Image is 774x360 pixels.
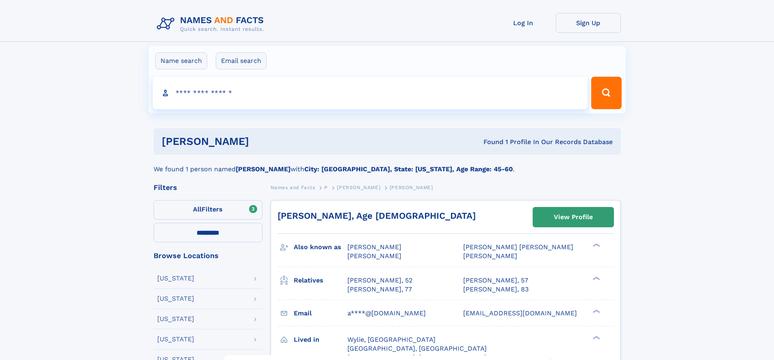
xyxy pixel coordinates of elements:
[278,211,476,221] a: [PERSON_NAME], Age [DEMOGRAPHIC_DATA]
[155,52,207,69] label: Name search
[591,77,621,109] button: Search Button
[347,285,412,294] a: [PERSON_NAME], 77
[591,308,601,314] div: ❯
[154,13,271,35] img: Logo Names and Facts
[324,182,328,192] a: P
[463,252,517,260] span: [PERSON_NAME]
[491,13,556,33] a: Log In
[347,336,436,343] span: Wylie, [GEOGRAPHIC_DATA]
[347,276,412,285] a: [PERSON_NAME], 52
[591,276,601,281] div: ❯
[294,333,347,347] h3: Lived in
[162,136,366,147] h1: [PERSON_NAME]
[556,13,621,33] a: Sign Up
[533,207,614,227] a: View Profile
[463,243,573,251] span: [PERSON_NAME] [PERSON_NAME]
[347,345,487,352] span: [GEOGRAPHIC_DATA], [GEOGRAPHIC_DATA]
[337,185,380,190] span: [PERSON_NAME]
[157,295,194,302] div: [US_STATE]
[154,155,621,174] div: We found 1 person named with .
[463,309,577,317] span: [EMAIL_ADDRESS][DOMAIN_NAME]
[591,335,601,340] div: ❯
[294,274,347,287] h3: Relatives
[157,275,194,282] div: [US_STATE]
[554,208,593,226] div: View Profile
[193,205,202,213] span: All
[216,52,267,69] label: Email search
[390,185,433,190] span: [PERSON_NAME]
[157,336,194,343] div: [US_STATE]
[463,276,528,285] a: [PERSON_NAME], 57
[304,165,513,173] b: City: [GEOGRAPHIC_DATA], State: [US_STATE], Age Range: 45-60
[463,285,529,294] a: [PERSON_NAME], 83
[347,243,401,251] span: [PERSON_NAME]
[236,165,291,173] b: [PERSON_NAME]
[271,182,315,192] a: Names and Facts
[154,184,262,191] div: Filters
[157,316,194,322] div: [US_STATE]
[294,240,347,254] h3: Also known as
[154,252,262,259] div: Browse Locations
[324,185,328,190] span: P
[153,77,588,109] input: search input
[337,182,380,192] a: [PERSON_NAME]
[154,200,262,220] label: Filters
[294,306,347,320] h3: Email
[366,138,613,147] div: Found 1 Profile In Our Records Database
[591,243,601,248] div: ❯
[347,252,401,260] span: [PERSON_NAME]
